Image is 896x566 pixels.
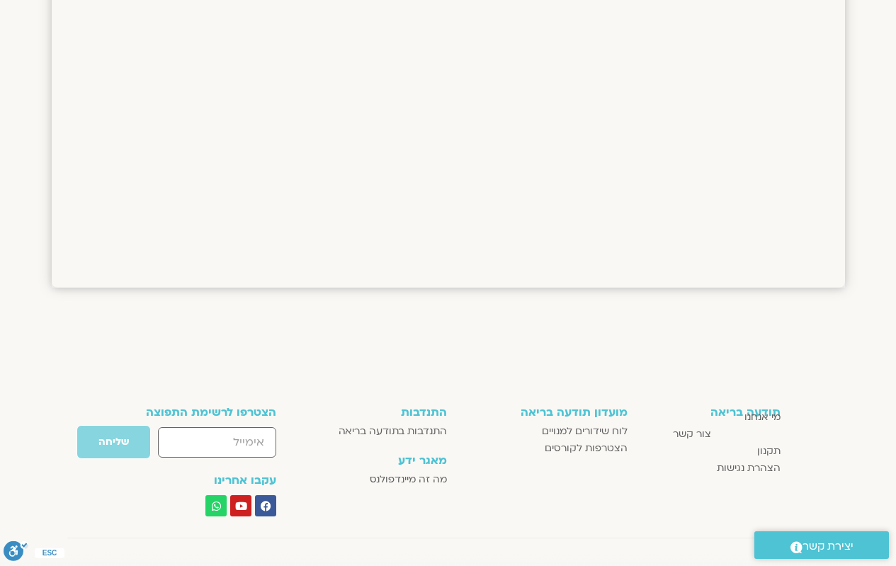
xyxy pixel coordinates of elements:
button: שליחה [76,425,151,459]
a: הצטרפות לקורסים [461,440,628,457]
h3: תודעה בריאה [710,406,781,419]
span: יצירת קשר [803,537,854,556]
span: הצהרת נגישות [717,460,781,477]
a: יצירת קשר [754,531,889,559]
a: התנדבות בתודעה בריאה [315,423,446,440]
a: מה זה מיינדפולנס [315,471,446,488]
form: טופס חדש [116,425,277,466]
a: תודעה בריאה [710,406,781,408]
span: מי אנחנו [744,409,781,426]
span: לוח שידורים למנויים [542,423,628,440]
h3: הצטרפו לרשימת התפוצה [116,406,277,419]
a: צור קשר [642,426,711,443]
a: מי אנחנו [642,409,781,426]
a: הצהרת נגישות [642,460,781,477]
span: שליחה [98,436,129,448]
h3: עקבו אחרינו [116,474,277,487]
span: מה זה מיינדפולנס [370,471,447,488]
span: התנדבות בתודעה בריאה [339,423,447,440]
a: לוח שידורים למנויים [461,423,628,440]
span: צור קשר [673,426,711,443]
span: תקנון [757,443,781,460]
h3: התנדבות [315,406,446,419]
input: אימייל [158,427,276,458]
h3: מועדון תודעה בריאה [461,406,628,419]
a: תקנון [642,443,781,460]
span: הצטרפות לקורסים [545,440,628,457]
h3: מאגר ידע [315,454,446,467]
